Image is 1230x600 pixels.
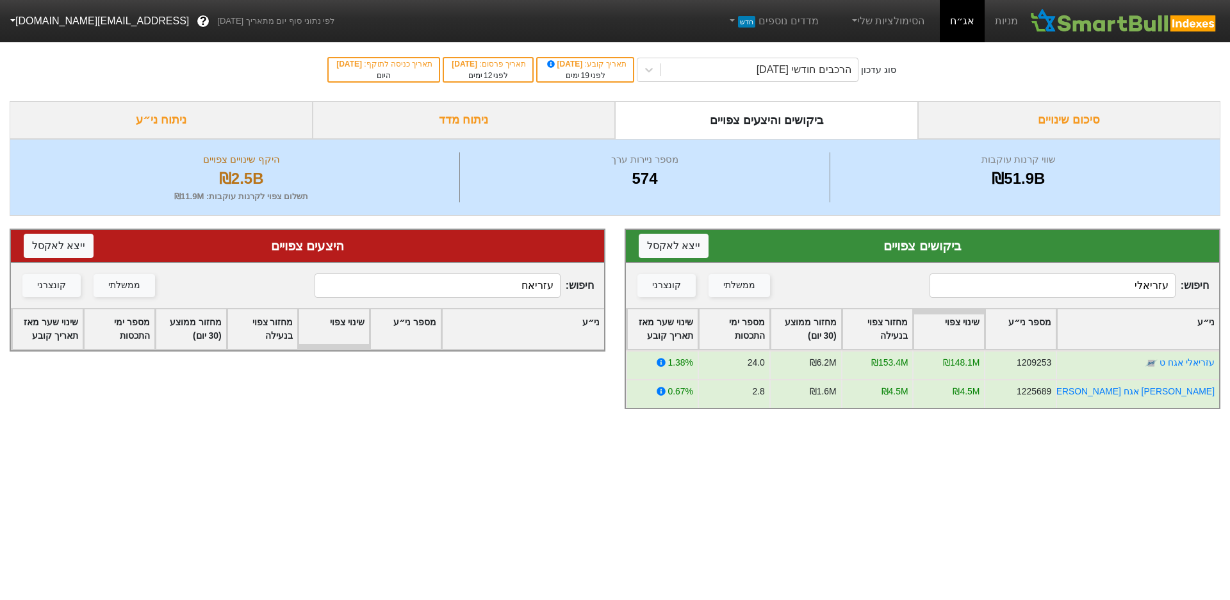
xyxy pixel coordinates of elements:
div: 1225689 [1017,385,1051,398]
div: ממשלתי [108,279,140,293]
button: קונצרני [22,274,81,297]
div: ₪4.5M [953,385,980,398]
div: 24.0 [748,356,765,369]
div: ₪2.5B [26,167,456,190]
span: ? [200,13,207,30]
div: קונצרני [652,279,681,293]
div: סוג עדכון [861,63,896,77]
div: Toggle SortBy [842,309,913,349]
div: לפני ימים [450,70,526,81]
span: 12 [484,71,492,80]
button: ייצא לאקסל [639,234,709,258]
div: היצעים צפויים [24,236,591,255]
div: ממשלתי [723,279,755,293]
div: ניתוח ני״ע [10,101,313,139]
a: מדדים נוספיםחדש [722,8,824,34]
span: היום [377,71,391,80]
div: שווי קרנות עוקבות [833,152,1204,167]
div: תאריך פרסום : [450,58,526,70]
div: 2.8 [752,385,764,398]
div: הרכבים חודשי [DATE] [757,62,851,77]
div: Toggle SortBy [985,309,1056,349]
span: חיפוש : [315,273,594,298]
div: ₪1.6M [810,385,837,398]
div: קונצרני [37,279,66,293]
img: tase link [1145,357,1158,369]
div: ₪153.4M [871,356,908,369]
div: Toggle SortBy [627,309,698,349]
div: ביקושים צפויים [639,236,1206,255]
span: לפי נתוני סוף יום מתאריך [DATE] [217,15,334,28]
div: 574 [463,167,826,190]
a: עזריאלי אגח ט [1160,357,1215,368]
div: תאריך קובע : [544,58,627,70]
div: Toggle SortBy [914,309,984,349]
div: Toggle SortBy [771,309,841,349]
div: מספר ניירות ערך [463,152,826,167]
input: 127 רשומות... [930,273,1176,298]
span: חדש [738,16,755,28]
a: [PERSON_NAME] אגח [PERSON_NAME] [1048,386,1215,396]
span: [DATE] [545,60,585,69]
div: Toggle SortBy [299,309,369,349]
div: תשלום צפוי לקרנות עוקבות : ₪11.9M [26,190,456,203]
div: Toggle SortBy [370,309,441,349]
input: 447 רשומות... [315,273,561,298]
div: לפני ימים [544,70,627,81]
div: ביקושים והיצעים צפויים [615,101,918,139]
a: הסימולציות שלי [844,8,930,34]
button: ייצא לאקסל [24,234,94,258]
div: היקף שינויים צפויים [26,152,456,167]
div: ₪4.5M [881,385,908,398]
div: Toggle SortBy [442,309,604,349]
span: 19 [581,71,589,80]
div: 1209253 [1017,356,1051,369]
div: 0.67% [668,385,693,398]
div: 1.38% [668,356,693,369]
span: [DATE] [452,60,479,69]
div: Toggle SortBy [1057,309,1219,349]
div: תאריך כניסה לתוקף : [335,58,432,70]
div: Toggle SortBy [12,309,83,349]
span: [DATE] [336,60,364,69]
button: קונצרני [637,274,696,297]
button: ממשלתי [709,274,770,297]
div: סיכום שינויים [918,101,1221,139]
div: Toggle SortBy [156,309,226,349]
div: ניתוח מדד [313,101,616,139]
div: ₪148.1M [943,356,980,369]
div: Toggle SortBy [227,309,298,349]
img: SmartBull [1028,8,1220,34]
div: Toggle SortBy [84,309,154,349]
span: חיפוש : [930,273,1209,298]
button: ממשלתי [94,274,155,297]
div: Toggle SortBy [699,309,769,349]
div: ₪51.9B [833,167,1204,190]
div: ₪6.2M [810,356,837,369]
